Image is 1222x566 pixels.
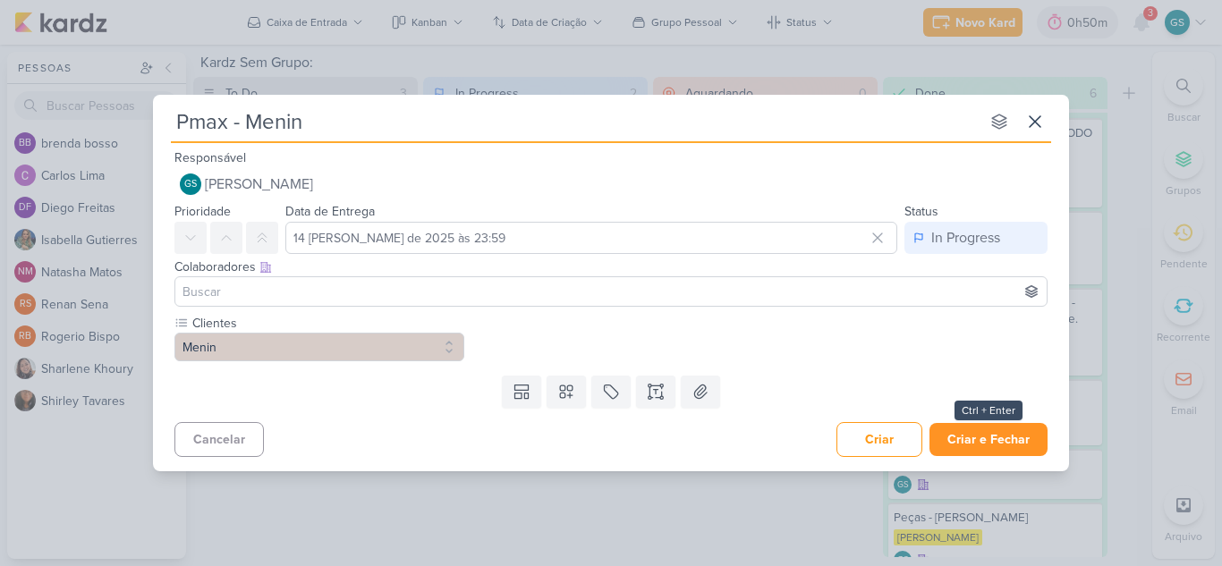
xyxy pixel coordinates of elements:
div: Ctrl + Enter [955,401,1023,420]
div: Guilherme Santos [180,173,201,195]
input: Kard Sem Título [171,106,980,138]
div: In Progress [931,227,1000,249]
button: Cancelar [174,422,264,457]
label: Data de Entrega [285,204,375,219]
label: Status [904,204,938,219]
button: Menin [174,333,464,361]
label: Clientes [191,314,464,333]
input: Select a date [285,222,897,254]
label: Responsável [174,150,246,165]
input: Buscar [179,281,1043,302]
button: Criar e Fechar [929,423,1048,456]
label: Prioridade [174,204,231,219]
div: Colaboradores [174,258,1048,276]
p: GS [184,180,197,190]
button: GS [PERSON_NAME] [174,168,1048,200]
span: [PERSON_NAME] [205,173,313,195]
button: Criar [836,422,922,457]
button: In Progress [904,222,1048,254]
